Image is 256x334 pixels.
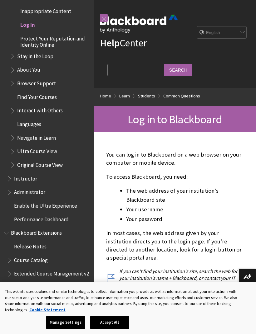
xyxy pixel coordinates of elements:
span: Languages [17,119,41,127]
p: To access Blackboard, you need: [106,173,244,181]
span: Course Catalog [14,255,48,263]
a: Common Questions [163,92,200,100]
li: Your username [126,205,244,214]
span: Browser Support [17,78,56,87]
span: Navigate in Learn [17,133,56,141]
span: Find Your Courses [17,92,57,100]
p: In most cases, the web address given by your institution directs you to the login page. If you're... [106,229,244,262]
input: Search [164,64,192,76]
span: Performance Dashboard [14,214,69,223]
a: More information about your privacy, opens in a new tab [29,307,66,313]
span: Enable the Ultra Experience [14,200,77,209]
li: Your password [126,215,244,223]
span: Extended Course Management v2 [14,269,89,277]
span: Instructor [14,173,37,182]
li: The web address of your institution's Blackboard site [126,186,244,204]
select: Site Language Selector [197,26,247,39]
span: Ultra Course View [17,146,57,155]
span: Administrator [14,187,45,195]
div: This website uses cookies and similar technologies to collect information you provide as well as ... [5,289,238,313]
span: Protect Your Reputation and Identity Online [20,33,89,48]
img: Blackboard by Anthology [100,15,178,33]
span: Blackboard Extensions [11,228,62,236]
span: Stay in the Loop [17,51,53,59]
a: HelpCenter [100,37,147,49]
span: Log in to Blackboard [128,112,222,126]
a: Learn [119,92,130,100]
span: Inappropriate Content [20,6,71,15]
p: If you can't find your institution's site, search the web for your institution's name + Blackboar... [106,268,244,289]
span: Interact with Others [17,106,63,114]
strong: Help [100,37,120,49]
a: Home [100,92,111,100]
span: Release Notes [14,241,47,250]
span: Log in [20,20,35,28]
button: Manage Settings [46,316,85,329]
span: Original Course View [17,160,63,168]
span: About You [17,65,40,73]
a: Students [138,92,155,100]
button: Accept All [90,316,129,329]
span: Grades Journey v2 [14,282,55,290]
p: You can log in to Blackboard on a web browser on your computer or mobile device. [106,151,244,167]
